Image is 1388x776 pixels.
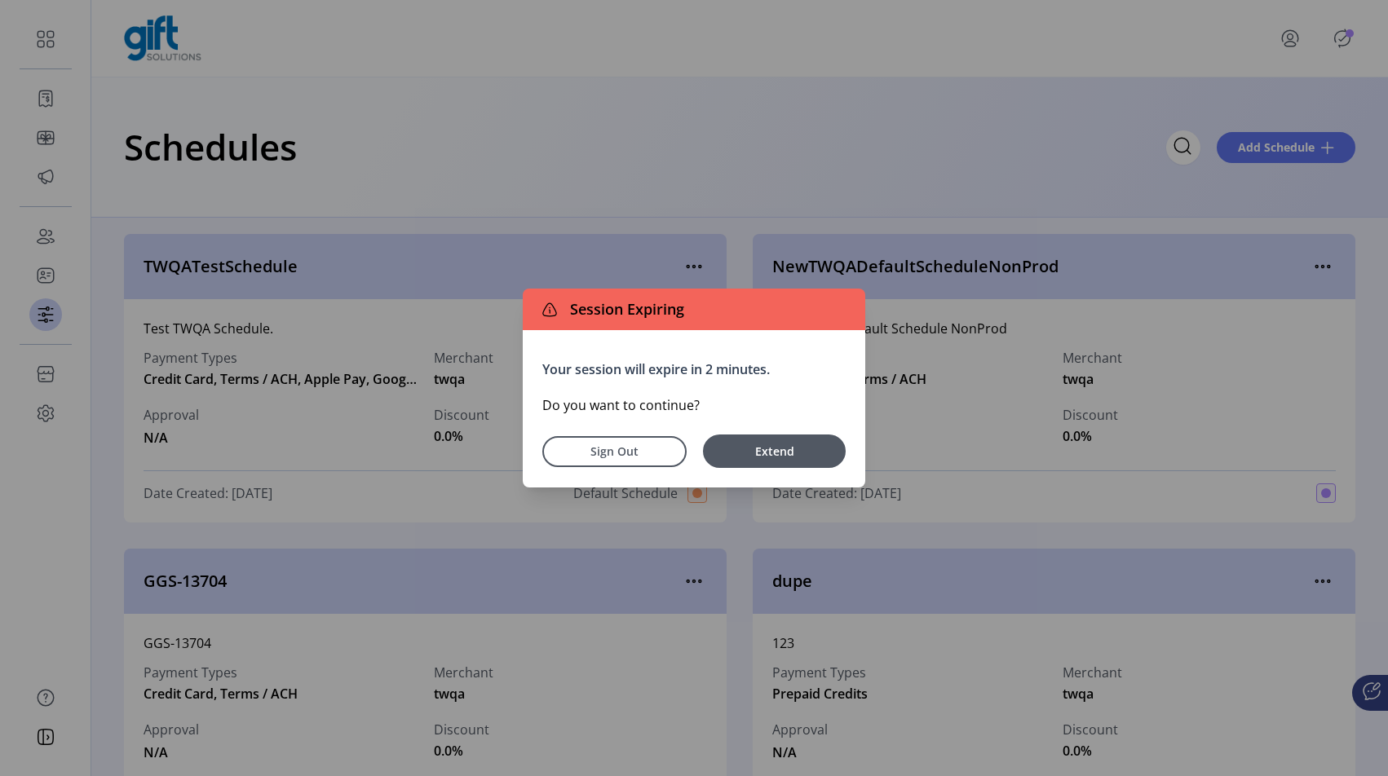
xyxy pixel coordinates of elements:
[564,443,665,460] span: Sign Out
[542,395,846,415] p: Do you want to continue?
[703,434,846,468] button: Extend
[711,443,838,460] span: Extend
[542,359,846,379] p: Your session will expire in 2 minutes.
[542,436,687,467] button: Sign Out
[564,298,684,320] span: Session Expiring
